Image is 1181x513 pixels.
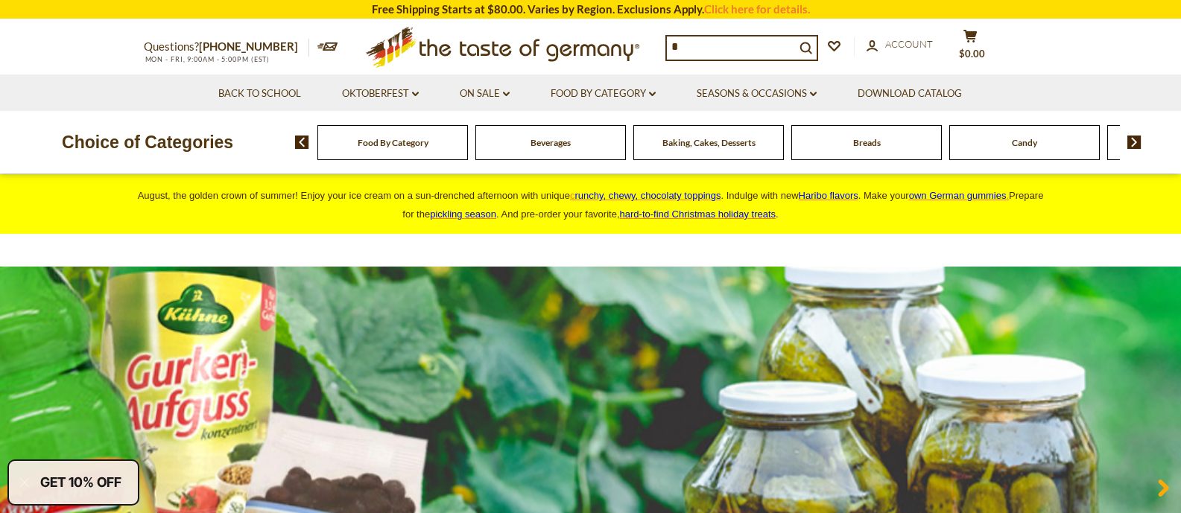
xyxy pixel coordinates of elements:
a: Click here for details. [704,2,810,16]
a: On Sale [460,86,510,102]
a: pickling season [430,208,496,220]
span: Account [885,38,933,50]
a: [PHONE_NUMBER] [199,39,298,53]
span: MON - FRI, 9:00AM - 5:00PM (EST) [144,55,270,63]
a: Food By Category [551,86,656,102]
img: next arrow [1127,136,1142,149]
a: Beverages [531,137,571,148]
a: hard-to-find Christmas holiday treats [620,208,776,220]
a: Food By Category [358,137,428,148]
a: Candy [1012,137,1037,148]
a: Oktoberfest [342,86,419,102]
span: . [620,208,779,220]
a: Seasons & Occasions [697,86,817,102]
span: August, the golden crown of summer! Enjoy your ice cream on a sun-drenched afternoon with unique ... [138,190,1044,220]
a: Download Catalog [858,86,962,102]
a: Account [867,36,933,53]
a: Breads [853,137,881,148]
span: runchy, chewy, chocolaty toppings [574,190,721,201]
img: previous arrow [295,136,309,149]
span: own German gummies [909,190,1007,201]
a: crunchy, chewy, chocolaty toppings [570,190,721,201]
a: Haribo flavors [799,190,858,201]
a: own German gummies. [909,190,1009,201]
span: $0.00 [959,48,985,60]
p: Questions? [144,37,309,57]
a: Baking, Cakes, Desserts [662,137,756,148]
a: Back to School [218,86,301,102]
button: $0.00 [949,29,993,66]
